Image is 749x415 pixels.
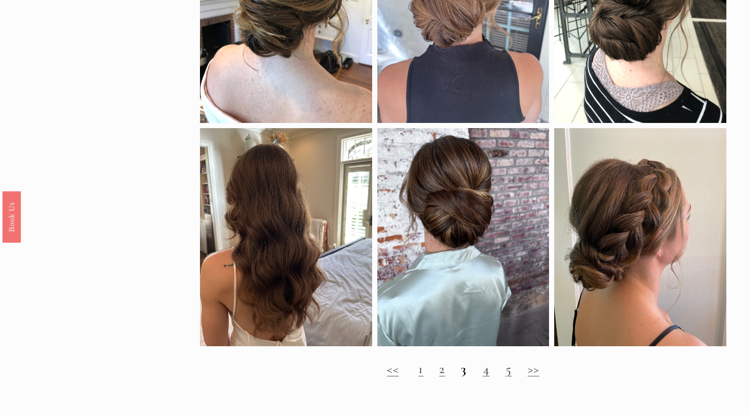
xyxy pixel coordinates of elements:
[418,361,423,377] a: 1
[461,361,466,377] strong: 3
[528,361,540,377] a: >>
[2,191,21,242] a: Book Us
[387,361,399,377] a: <<
[506,361,512,377] a: 5
[483,361,490,377] a: 4
[439,361,445,377] a: 2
